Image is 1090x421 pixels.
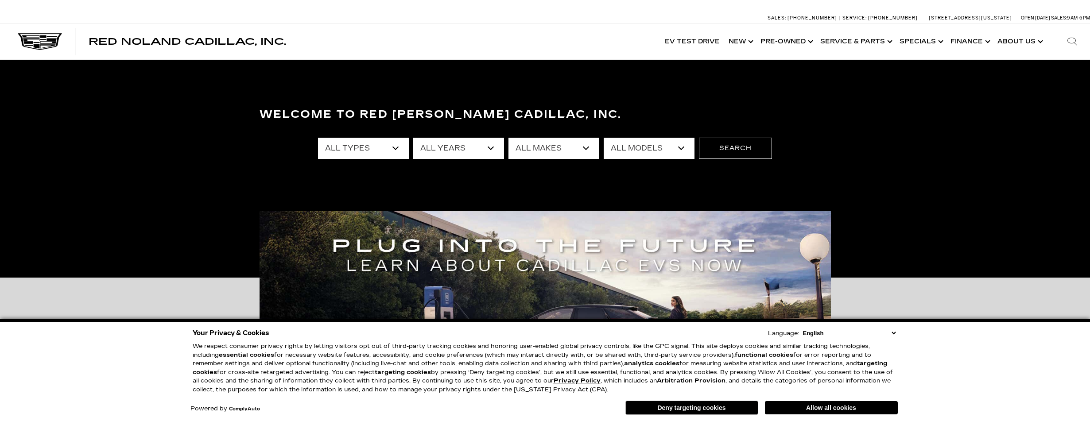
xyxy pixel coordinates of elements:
span: 9 AM-6 PM [1067,15,1090,21]
strong: targeting cookies [375,369,431,376]
span: Service: [842,15,867,21]
a: Finance [946,24,993,59]
a: Specials [895,24,946,59]
span: Your Privacy & Cookies [193,327,269,339]
a: New [724,24,756,59]
select: Filter by year [413,138,504,159]
span: Sales: [768,15,786,21]
p: We respect consumer privacy rights by letting visitors opt out of third-party tracking cookies an... [193,342,898,394]
div: Language: [768,331,799,336]
div: Next [787,318,804,345]
a: Service: [PHONE_NUMBER] [839,15,920,20]
a: Pre-Owned [756,24,816,59]
a: Red Noland Cadillac, Inc. [89,37,286,46]
span: Open [DATE] [1021,15,1050,21]
select: Filter by make [508,138,599,159]
button: Deny targeting cookies [625,401,758,415]
button: Allow all cookies [765,401,898,414]
select: Filter by model [604,138,694,159]
a: Privacy Policy [554,377,601,384]
h3: Welcome to Red [PERSON_NAME] Cadillac, Inc. [260,106,831,124]
select: Filter by type [318,138,409,159]
strong: functional cookies [735,351,793,359]
span: [PHONE_NUMBER] [787,15,837,21]
img: Cadillac Dark Logo with Cadillac White Text [18,33,62,50]
a: [STREET_ADDRESS][US_STATE] [929,15,1012,21]
a: EV Test Drive [660,24,724,59]
a: ComplyAuto [229,406,260,412]
span: Red Noland Cadillac, Inc. [89,36,286,47]
span: [PHONE_NUMBER] [868,15,918,21]
strong: analytics cookies [624,360,679,367]
select: Language Select [801,329,898,337]
a: Sales: [PHONE_NUMBER] [768,15,839,20]
strong: targeting cookies [193,360,887,376]
strong: Arbitration Provision [657,377,725,384]
strong: essential cookies [219,351,274,359]
span: Sales: [1051,15,1067,21]
div: Powered by [190,406,260,412]
a: About Us [993,24,1046,59]
a: Service & Parts [816,24,895,59]
div: Previous [286,318,304,345]
button: Search [699,138,772,159]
